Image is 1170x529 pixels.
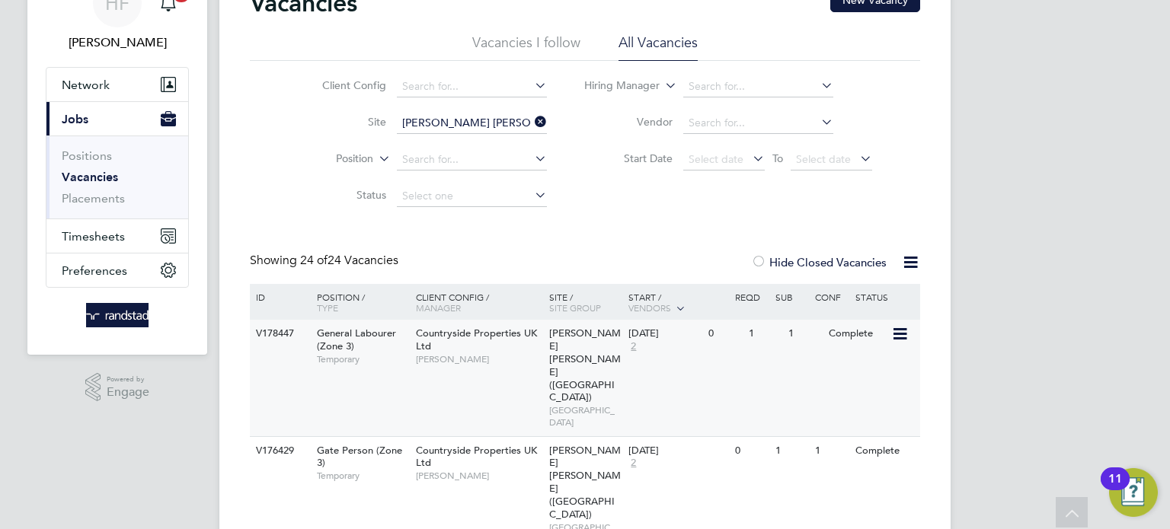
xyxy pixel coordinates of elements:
[397,186,547,207] input: Select one
[1109,468,1158,517] button: Open Resource Center, 11 new notifications
[689,152,743,166] span: Select date
[1108,479,1122,499] div: 11
[628,301,671,314] span: Vendors
[305,284,412,320] div: Position /
[46,135,188,218] div: Jobs
[683,76,833,97] input: Search for...
[317,301,338,314] span: Type
[572,78,660,94] label: Hiring Manager
[472,33,580,61] li: Vacancies I follow
[416,470,542,482] span: [PERSON_NAME]
[683,113,833,134] input: Search for...
[549,404,622,428] span: [GEOGRAPHIC_DATA]
[252,320,305,348] div: V178447
[751,255,887,269] label: Hide Closed Vacancies
[549,444,621,521] span: [PERSON_NAME] [PERSON_NAME] ([GEOGRAPHIC_DATA])
[731,437,771,465] div: 0
[852,437,918,465] div: Complete
[416,353,542,365] span: [PERSON_NAME]
[286,151,373,167] label: Position
[705,320,744,348] div: 0
[317,444,402,470] span: Gate Person (Zone 3)
[107,373,149,386] span: Powered by
[62,170,118,184] a: Vacancies
[62,78,110,92] span: Network
[62,263,127,278] span: Preferences
[85,373,150,402] a: Powered byEngage
[46,303,189,327] a: Go to home page
[252,437,305,465] div: V176429
[299,115,386,129] label: Site
[625,284,731,322] div: Start /
[397,149,547,170] input: Search for...
[619,33,698,61] li: All Vacancies
[549,301,601,314] span: Site Group
[252,284,305,310] div: ID
[299,188,386,202] label: Status
[46,219,188,253] button: Timesheets
[585,151,673,165] label: Start Date
[628,327,701,340] div: [DATE]
[317,470,408,482] span: Temporary
[250,253,401,269] div: Showing
[416,444,537,470] span: Countryside Properties UK Ltd
[300,253,328,268] span: 24 of
[412,284,545,320] div: Client Config /
[811,284,851,310] div: Conf
[772,437,811,465] div: 1
[545,284,625,320] div: Site /
[46,102,188,135] button: Jobs
[785,320,824,348] div: 1
[628,457,638,470] span: 2
[628,340,638,353] span: 2
[796,152,851,166] span: Select date
[46,253,188,287] button: Preferences
[317,353,408,365] span: Temporary
[62,229,125,244] span: Timesheets
[825,320,891,348] div: Complete
[86,303,149,327] img: randstad-logo-retina.png
[62,148,112,163] a: Positions
[300,253,398,268] span: 24 Vacancies
[416,301,461,314] span: Manager
[772,284,811,310] div: Sub
[62,191,125,206] a: Placements
[397,113,547,134] input: Search for...
[628,445,727,457] div: [DATE]
[397,76,547,97] input: Search for...
[62,112,88,126] span: Jobs
[299,78,386,92] label: Client Config
[317,327,396,352] span: General Labourer (Zone 3)
[745,320,785,348] div: 1
[585,115,673,129] label: Vendor
[768,148,788,168] span: To
[46,33,189,52] span: Hollie Furby
[46,68,188,101] button: Network
[107,386,149,399] span: Engage
[852,284,918,310] div: Status
[731,284,771,310] div: Reqd
[549,327,621,403] span: [PERSON_NAME] [PERSON_NAME] ([GEOGRAPHIC_DATA])
[416,327,537,352] span: Countryside Properties UK Ltd
[811,437,851,465] div: 1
